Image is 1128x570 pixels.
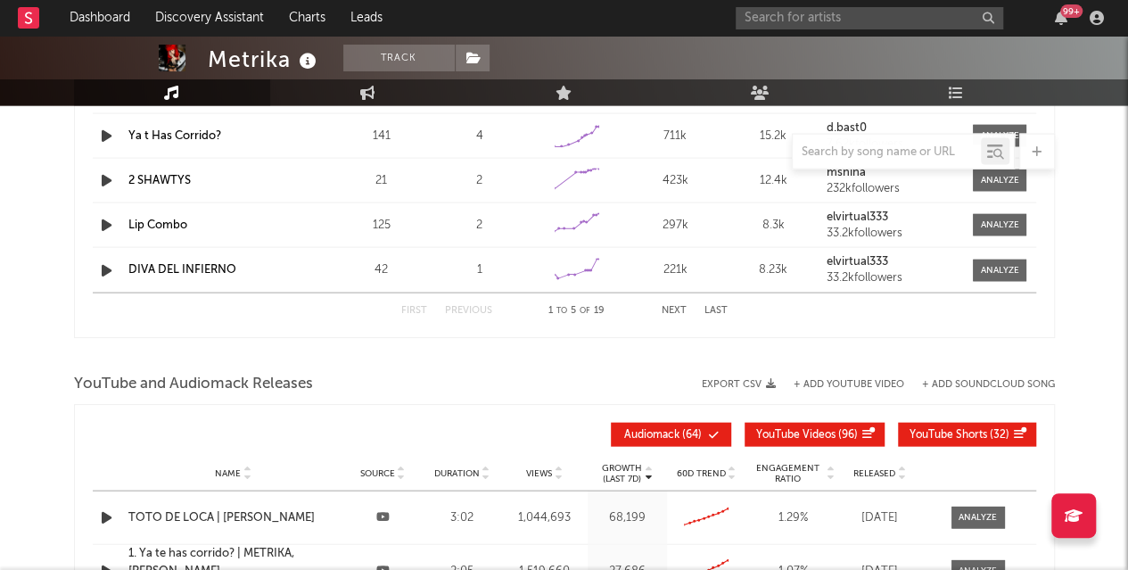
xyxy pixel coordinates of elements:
[898,423,1036,447] button: YouTube Shorts(32)
[827,227,960,240] div: 33.2k followers
[794,380,904,390] button: + Add YouTube Video
[729,128,818,145] div: 15.2k
[756,430,858,441] span: ( 96 )
[128,219,187,231] a: Lip Combo
[751,463,825,484] span: Engagement Ratio
[427,509,498,527] div: 3:02
[910,430,1009,441] span: ( 32 )
[827,167,960,179] a: msnina
[827,256,888,268] strong: elvirtual333
[435,261,524,279] div: 1
[208,45,321,74] div: Metrika
[630,128,720,145] div: 711k
[677,468,726,479] span: 60D Trend
[445,306,492,316] button: Previous
[630,172,720,190] div: 423k
[1060,4,1083,18] div: 99 +
[337,172,426,190] div: 21
[662,306,687,316] button: Next
[729,261,818,279] div: 8.23k
[751,509,836,527] div: 1.29 %
[528,301,626,322] div: 1 5 19
[704,306,728,316] button: Last
[337,261,426,279] div: 42
[435,217,524,235] div: 2
[128,130,221,142] a: Ya t Has Corrido?
[827,256,960,268] a: elvirtual333
[630,261,720,279] div: 221k
[922,380,1055,390] button: + Add SoundCloud Song
[827,272,960,285] div: 33.2k followers
[827,167,866,178] strong: msnina
[337,217,426,235] div: 125
[526,468,552,479] span: Views
[702,379,776,390] button: Export CSV
[1055,11,1067,25] button: 99+
[602,474,642,484] p: (Last 7d)
[630,217,720,235] div: 297k
[624,430,679,441] span: Audiomack
[827,122,867,134] strong: d.bast0
[506,509,583,527] div: 1,044,693
[128,264,236,276] a: DIVA DEL INFIERNO
[904,380,1055,390] button: + Add SoundCloud Song
[580,307,590,315] span: of
[215,468,241,479] span: Name
[128,509,339,527] a: TOTO DE LOCA | [PERSON_NAME]
[827,122,960,135] a: d.bast0
[401,306,427,316] button: First
[602,463,642,474] p: Growth
[556,307,567,315] span: to
[736,7,1003,29] input: Search for artists
[827,211,888,223] strong: elvirtual333
[729,217,818,235] div: 8.3k
[729,172,818,190] div: 12.4k
[776,380,904,390] div: + Add YouTube Video
[74,374,313,395] span: YouTube and Audiomack Releases
[592,509,663,527] div: 68,199
[910,430,987,441] span: YouTube Shorts
[745,423,885,447] button: YouTube Videos(96)
[128,175,191,186] a: 2 SHAWTYS
[435,128,524,145] div: 4
[793,145,981,160] input: Search by song name or URL
[622,430,704,441] span: ( 64 )
[337,128,426,145] div: 141
[343,45,455,71] button: Track
[360,468,395,479] span: Source
[435,172,524,190] div: 2
[756,430,836,441] span: YouTube Videos
[844,509,916,527] div: [DATE]
[827,211,960,224] a: elvirtual333
[611,423,731,447] button: Audiomack(64)
[827,183,960,195] div: 232k followers
[853,468,895,479] span: Released
[433,468,479,479] span: Duration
